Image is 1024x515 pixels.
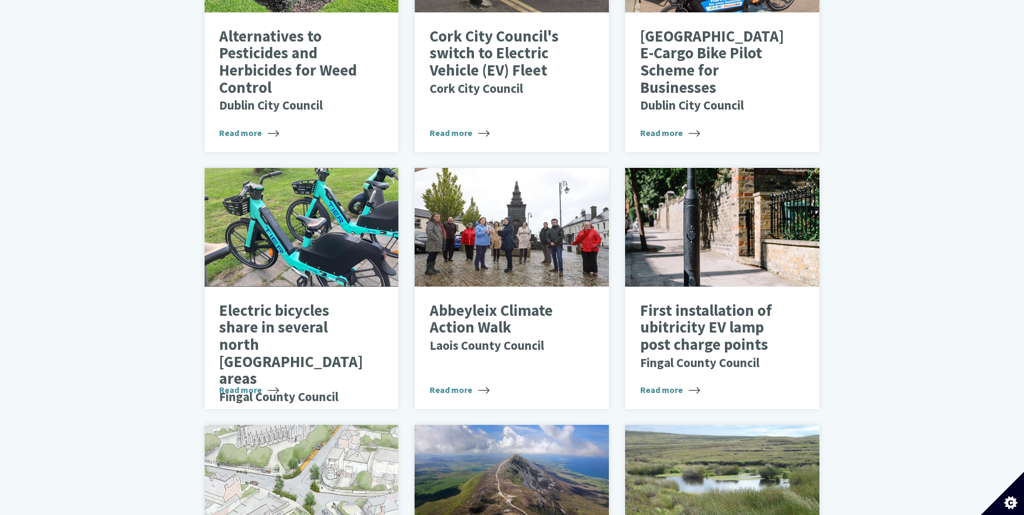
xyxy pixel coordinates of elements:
[430,337,544,353] small: Laois County Council
[219,126,279,139] span: Read more
[640,126,700,139] span: Read more
[430,28,578,97] p: Cork City Council's switch to Electric Vehicle (EV) Fleet
[205,168,399,409] a: Electric bicycles share in several north [GEOGRAPHIC_DATA] areasFingal County Council Read more
[430,126,490,139] span: Read more
[415,168,609,409] a: Abbeyleix Climate Action WalkLaois County Council Read more
[219,97,323,113] small: Dublin City Council
[430,80,523,96] small: Cork City Council
[640,28,789,113] p: [GEOGRAPHIC_DATA] E-Cargo Bike Pilot Scheme for Businesses
[430,383,490,396] span: Read more
[219,302,368,405] p: Electric bicycles share in several north [GEOGRAPHIC_DATA] areas
[625,168,819,409] a: First installation of ubitricity EV lamp post charge pointsFingal County Council Read more
[640,355,759,370] small: Fingal County Council
[219,28,368,113] p: Alternatives to Pesticides and Herbicides for Weed Control
[640,383,700,396] span: Read more
[430,302,578,354] p: Abbeyleix Climate Action Walk
[981,472,1024,515] button: Set cookie preferences
[640,302,789,371] p: First installation of ubitricity EV lamp post charge points
[219,389,338,404] small: Fingal County Council
[640,97,744,113] small: Dublin City Council
[219,383,279,396] span: Read more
